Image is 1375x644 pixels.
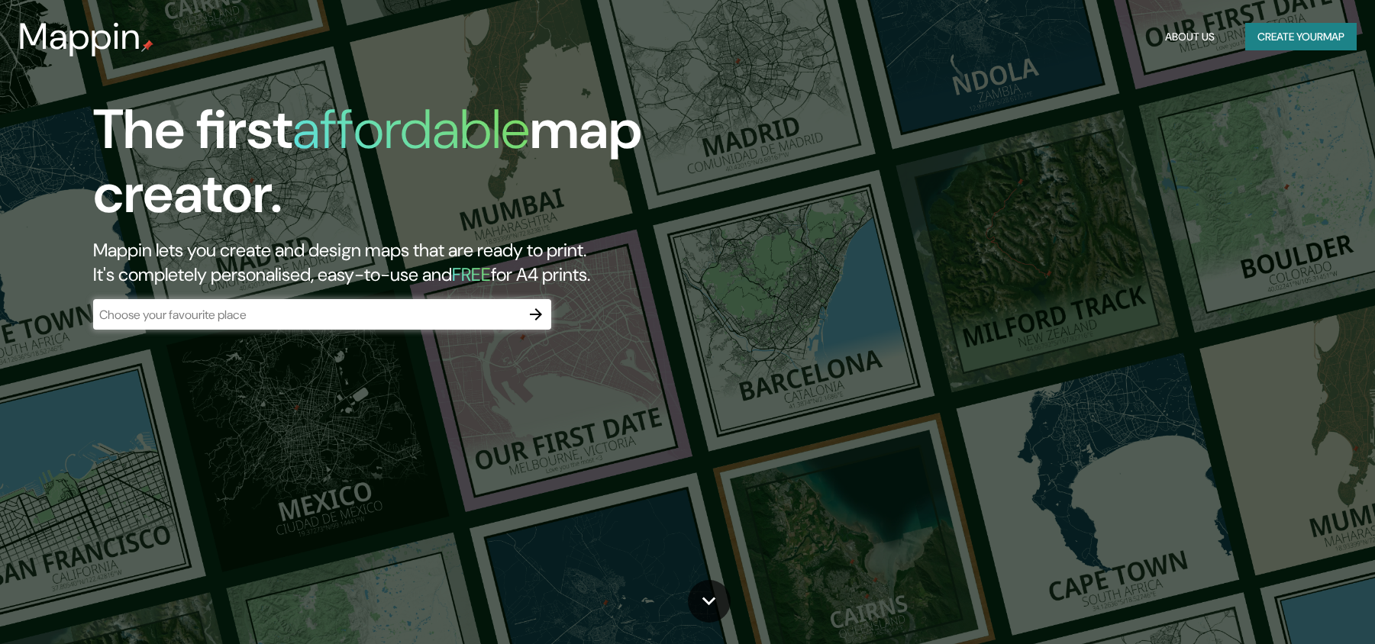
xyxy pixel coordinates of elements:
[292,94,530,165] h1: affordable
[93,238,781,287] h2: Mappin lets you create and design maps that are ready to print. It's completely personalised, eas...
[93,306,521,324] input: Choose your favourite place
[1159,23,1221,51] button: About Us
[18,15,141,58] h3: Mappin
[141,40,153,52] img: mappin-pin
[93,98,781,238] h1: The first map creator.
[452,262,491,286] h5: FREE
[1245,23,1357,51] button: Create yourmap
